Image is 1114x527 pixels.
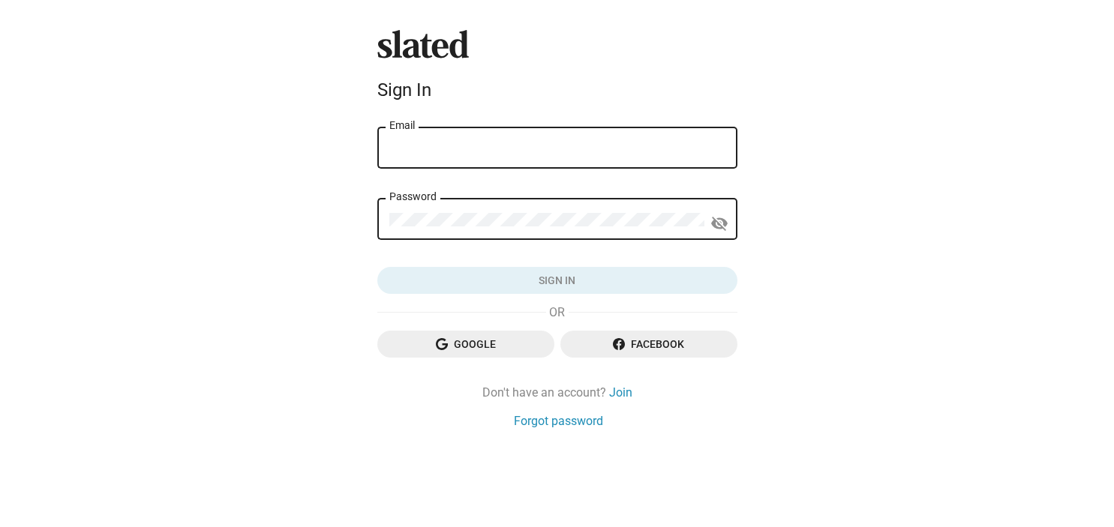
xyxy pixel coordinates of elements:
[704,208,734,238] button: Show password
[514,413,603,429] a: Forgot password
[377,331,554,358] button: Google
[377,385,737,400] div: Don't have an account?
[560,331,737,358] button: Facebook
[377,79,737,100] div: Sign In
[609,385,632,400] a: Join
[572,331,725,358] span: Facebook
[377,30,737,106] sl-branding: Sign In
[389,331,542,358] span: Google
[710,212,728,235] mat-icon: visibility_off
